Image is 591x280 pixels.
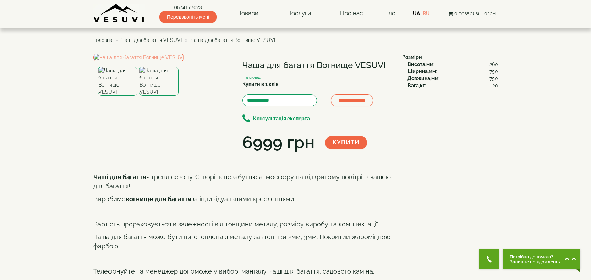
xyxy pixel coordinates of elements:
[446,10,498,17] button: 0 товар(ів) - 0грн
[242,61,392,70] h1: Чаша для багаття Вогнище VESUVI
[402,54,422,60] b: Розміри
[242,75,262,80] small: На складі
[407,68,436,74] b: Ширина,мм
[159,4,217,11] a: 0674177023
[242,81,279,88] label: Купити в 1 клік
[489,61,498,68] span: 260
[93,232,392,251] p: Чаша для багаття може бути виготовлена з металу завтовшки 2мм, 3мм. Покритий жароміцною фарбою.
[384,10,398,17] a: Блог
[242,131,314,155] div: 6999 грн
[454,11,496,16] span: 0 товар(ів) - 0грн
[333,5,370,22] a: Про нас
[407,83,425,88] b: Вага,кг
[489,68,498,75] span: 750
[93,173,146,181] b: Чаші для багаття
[489,75,498,82] span: 750
[121,37,182,43] a: Чаші для багаття VESUVI
[492,82,498,89] span: 20
[407,61,433,67] b: Висота,мм
[479,249,499,269] button: Get Call button
[510,254,561,259] span: Потрібна допомога?
[98,67,137,96] img: Чаша для багаття Вогнище VESUVI
[93,37,113,43] a: Головна
[231,5,266,22] a: Товари
[423,11,430,16] a: RU
[93,267,392,276] p: Телефонуйте та менеджер допоможе у виборі мангалу, чаші для багаття, садового каміна.
[253,116,310,121] b: Консультація експерта
[126,195,191,203] b: вогнище для багаття
[407,68,498,75] div: :
[325,136,367,149] button: Купити
[93,172,392,191] p: - тренд сезону. Створіть незабутню атмосферу на відкритому повітрі із чашею для багаття!
[407,61,498,68] div: :
[191,37,275,43] span: Чаша для багаття Вогнище VESUVI
[407,76,438,81] b: Довжина,мм
[503,249,580,269] button: Chat button
[93,194,392,204] p: Виробимо за індивідуальними кресленнями.
[93,220,392,229] p: Вартість прораховується в залежності від товщини металу, розміру виробу та комплектації.
[407,82,498,89] div: :
[407,75,498,82] div: :
[93,4,145,23] img: Завод VESUVI
[159,11,217,23] span: Передзвоніть мені
[510,259,561,264] span: Залиште повідомлення
[139,67,179,96] img: Чаша для багаття Вогнище VESUVI
[93,54,184,61] img: Чаша для багаття Вогнище VESUVI
[413,11,420,16] a: UA
[280,5,318,22] a: Послуги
